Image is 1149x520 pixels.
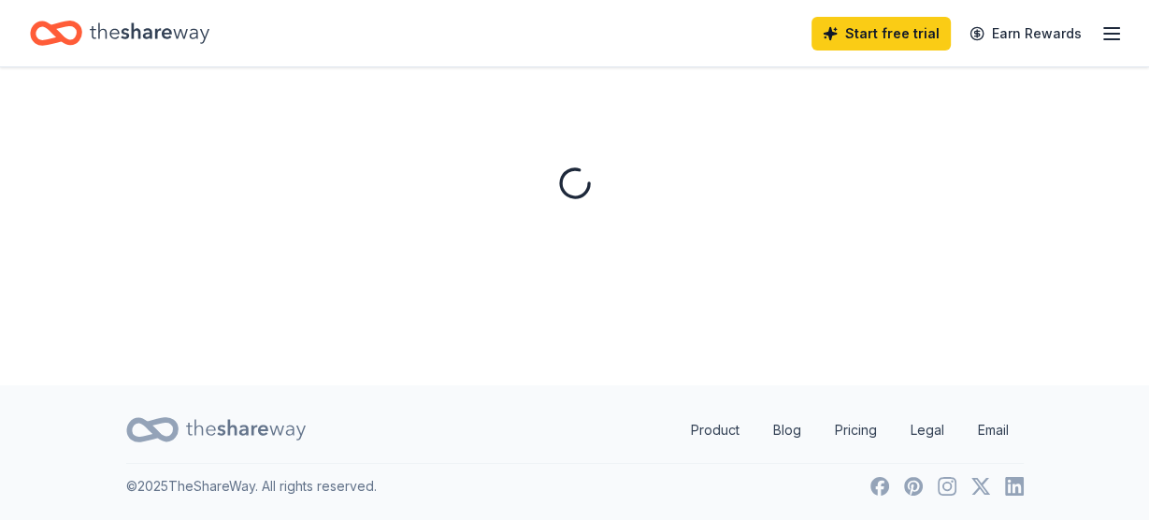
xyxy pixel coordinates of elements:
a: Pricing [820,412,892,449]
a: Legal [896,412,959,449]
nav: quick links [676,412,1024,449]
p: © 2025 TheShareWay. All rights reserved. [126,475,377,498]
a: Home [30,11,209,55]
a: Product [676,412,754,449]
a: Earn Rewards [958,17,1093,51]
a: Start free trial [811,17,951,51]
a: Email [963,412,1024,449]
a: Blog [758,412,816,449]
